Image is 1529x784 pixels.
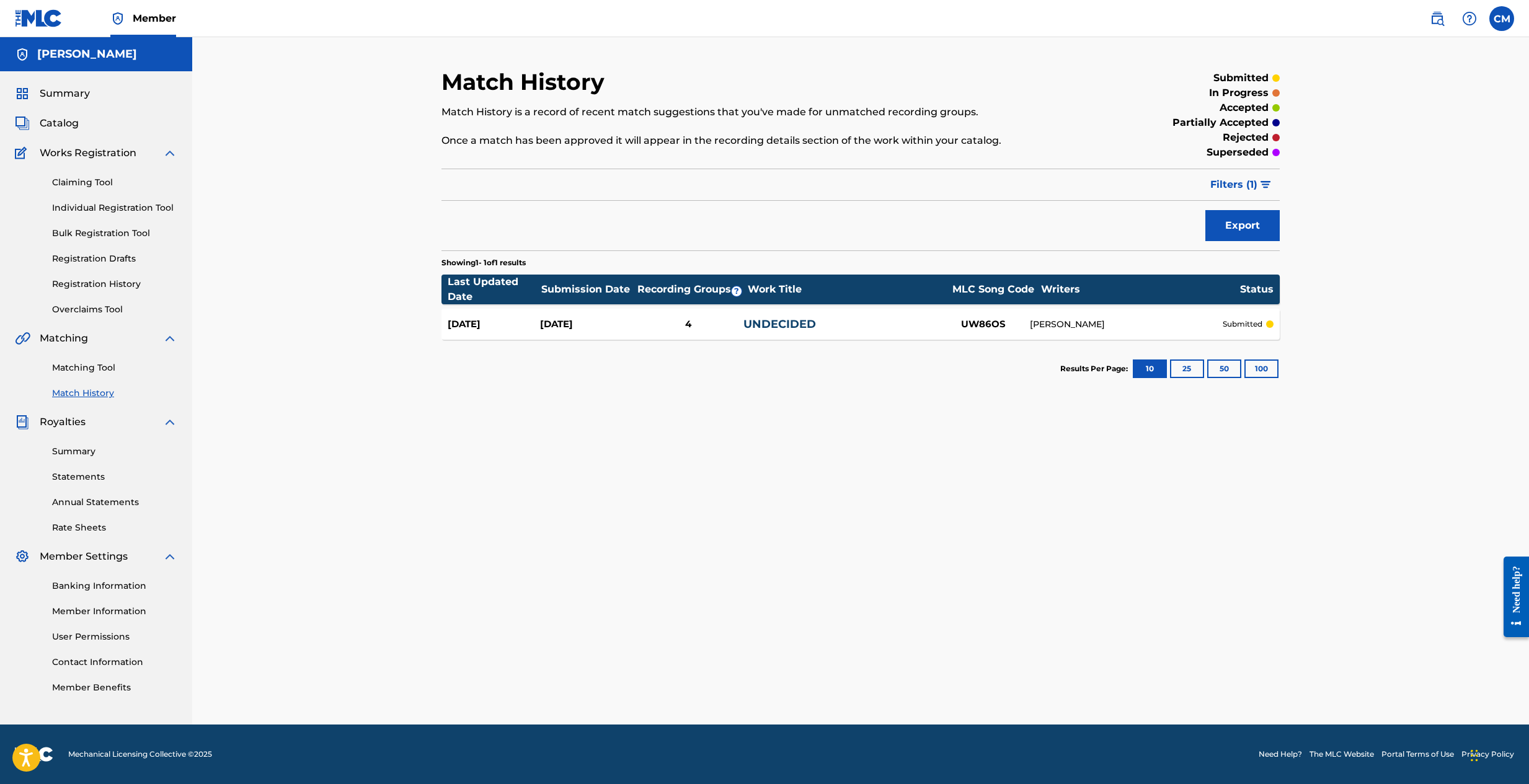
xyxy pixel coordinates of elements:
[1060,363,1131,374] p: Results Per Page:
[52,470,177,483] a: Statements
[52,176,177,189] a: Claiming Tool
[1223,130,1269,145] p: rejected
[632,317,743,332] div: 4
[1223,319,1262,330] p: submitted
[1203,169,1280,200] button: Filters (1)
[1457,6,1482,31] div: Help
[441,257,526,268] p: Showing 1 - 1 of 1 results
[15,47,30,62] img: Accounts
[1425,6,1450,31] a: Public Search
[441,105,1087,120] p: Match History is a record of recent match suggestions that you've made for unmatched recording gr...
[1240,282,1274,297] div: Status
[1259,749,1302,760] a: Need Help?
[1209,86,1269,100] p: in progress
[52,605,177,618] a: Member Information
[40,116,79,131] span: Catalog
[1213,71,1269,86] p: submitted
[40,415,86,429] span: Royalties
[1462,11,1477,26] img: help
[52,278,177,291] a: Registration History
[1205,210,1280,241] button: Export
[15,146,31,161] img: Works Registration
[37,47,137,61] h5: Chase Moore
[15,86,90,101] a: SummarySummary
[52,521,177,534] a: Rate Sheets
[748,282,946,297] div: Work Title
[15,116,30,131] img: Catalog
[1467,725,1529,784] iframe: Chat Widget
[15,415,30,429] img: Royalties
[52,681,177,694] a: Member Benefits
[15,116,79,131] a: CatalogCatalog
[947,282,1040,297] div: MLC Song Code
[52,656,177,669] a: Contact Information
[40,549,128,564] span: Member Settings
[52,630,177,643] a: User Permissions
[52,361,177,374] a: Matching Tool
[52,252,177,265] a: Registration Drafts
[441,68,611,96] h2: Match History
[162,549,177,564] img: expand
[448,317,540,332] div: [DATE]
[52,303,177,316] a: Overclaims Tool
[1310,749,1374,760] a: The MLC Website
[1041,282,1239,297] div: Writers
[40,331,88,346] span: Matching
[1381,749,1454,760] a: Portal Terms of Use
[937,317,1030,332] div: UW86OS
[110,11,125,26] img: Top Rightsholder
[162,415,177,429] img: expand
[1430,11,1445,26] img: search
[1030,318,1223,331] div: [PERSON_NAME]
[441,133,1087,148] p: Once a match has been approved it will appear in the recording details section of the work within...
[1210,177,1257,192] span: Filters ( 1 )
[162,331,177,346] img: expand
[15,747,53,762] img: logo
[40,146,136,161] span: Works Registration
[52,445,177,458] a: Summary
[541,282,634,297] div: Submission Date
[1461,749,1514,760] a: Privacy Policy
[1170,359,1204,378] button: 25
[133,11,176,25] span: Member
[1220,100,1269,115] p: accepted
[40,86,90,101] span: Summary
[1494,547,1529,647] iframe: Resource Center
[448,275,541,304] div: Last Updated Date
[15,9,63,27] img: MLC Logo
[1489,6,1514,31] div: User Menu
[1261,181,1271,188] img: filter
[15,549,30,564] img: Member Settings
[1244,359,1279,378] button: 100
[68,749,212,760] span: Mechanical Licensing Collective © 2025
[15,86,30,101] img: Summary
[732,286,742,296] span: ?
[52,387,177,400] a: Match History
[1172,115,1269,130] p: partially accepted
[52,201,177,214] a: Individual Registration Tool
[743,317,816,331] a: UNDECIDED
[52,579,177,592] a: Banking Information
[1133,359,1167,378] button: 10
[52,227,177,240] a: Bulk Registration Tool
[1471,737,1478,774] div: Drag
[1207,359,1241,378] button: 50
[15,331,30,346] img: Matching
[1207,145,1269,160] p: superseded
[636,282,747,297] div: Recording Groups
[162,146,177,161] img: expand
[540,317,632,332] div: [DATE]
[52,496,177,509] a: Annual Statements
